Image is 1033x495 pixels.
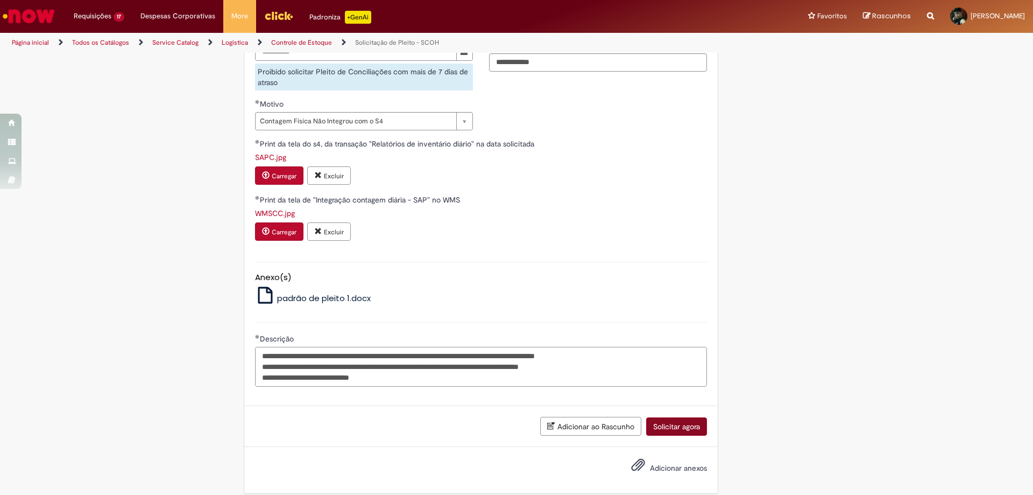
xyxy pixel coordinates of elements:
span: Obrigatório Preenchido [255,196,260,200]
a: padrão de pleito 1.docx [255,292,371,304]
button: Adicionar anexos [628,455,648,480]
input: Número do Incidente gerado na sinalização do erro de integração [489,53,707,72]
span: Obrigatório Preenchido [255,100,260,104]
span: More [231,11,248,22]
a: Rascunhos [863,11,911,22]
a: Todos os Catálogos [72,38,129,47]
span: Obrigatório Preenchido [255,334,260,339]
img: ServiceNow [1,5,56,27]
span: padrão de pleito 1.docx [277,292,371,304]
a: Logistica [222,38,248,47]
button: Carregar anexo de Print da tela do s4, da transação "Relatórios de inventário diário" na data sol... [255,166,303,185]
button: Carregar anexo de Print da tela de "Integração contagem diária - SAP" no WMS Required [255,222,303,241]
a: Download de WMSCC.jpg [255,208,295,218]
small: Carregar [272,228,296,236]
span: Favoritos [817,11,847,22]
span: Obrigatório Preenchido [255,140,260,144]
span: Descrição [260,334,296,344]
small: Excluir [324,172,344,180]
div: Padroniza [309,11,371,24]
button: Excluir anexo SAPC.jpg [307,166,351,185]
span: Print da tela de "Integração contagem diária - SAP" no WMS [260,195,462,205]
button: Excluir anexo WMSCC.jpg [307,222,351,241]
div: Proibido solicitar Pleito de Conciliações com mais de 7 dias de atraso [255,64,473,90]
span: Requisições [74,11,111,22]
span: Adicionar anexos [650,463,707,473]
span: [PERSON_NAME] [971,11,1025,20]
img: click_logo_yellow_360x200.png [264,8,293,24]
h5: Anexo(s) [255,273,707,282]
a: Página inicial [12,38,49,47]
small: Carregar [272,172,296,180]
a: Download de SAPC.jpg [255,152,286,162]
button: Solicitar agora [646,417,707,436]
span: Despesas Corporativas [140,11,215,22]
button: Adicionar ao Rascunho [540,417,641,436]
span: Contagem Física Não Integrou com o S4 [260,113,451,130]
a: Solicitação de Pleito - SCOH [355,38,439,47]
textarea: Descrição [255,347,707,387]
span: Print da tela do s4, da transação "Relatórios de inventário diário" na data solicitada [260,139,536,149]
p: +GenAi [345,11,371,24]
small: Excluir [324,228,344,236]
a: Controle de Estoque [271,38,332,47]
span: 17 [114,12,124,22]
a: Service Catalog [152,38,199,47]
span: Motivo [260,99,286,109]
ul: Trilhas de página [8,33,681,53]
span: Rascunhos [872,11,911,21]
